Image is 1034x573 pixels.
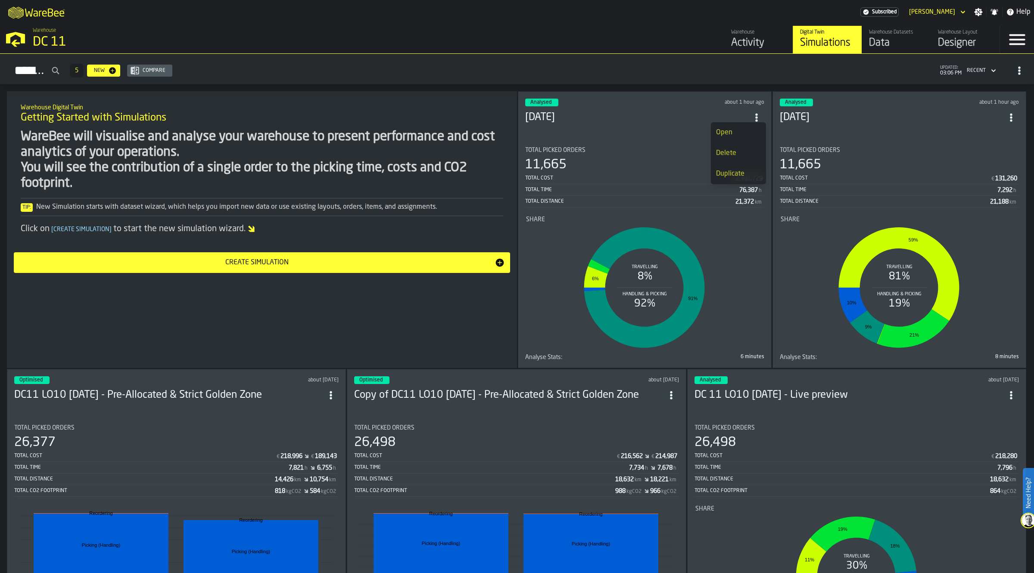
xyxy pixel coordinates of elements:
[716,169,761,179] div: Duplicate
[317,465,332,471] div: Stat Value
[780,354,817,361] span: Analyse Stats:
[735,198,754,205] div: Stat Value
[14,252,510,273] button: button-Create Simulation
[14,476,275,482] div: Total Distance
[354,424,679,431] div: Title
[906,7,967,17] div: DropdownMenuValue-Kim Jonsson
[33,34,265,50] div: DC 11
[359,378,383,383] span: Optimised
[670,477,676,483] span: km
[1013,465,1016,471] span: h
[19,378,43,383] span: Optimised
[333,465,336,471] span: h
[525,354,764,361] div: stat-Analyse Stats:
[277,454,280,460] span: €
[14,376,50,384] div: status-3 2
[716,148,761,158] div: Delete
[1001,489,1016,495] span: kgCO2
[275,476,293,483] div: Stat Value
[195,377,339,383] div: Updated: 8/5/2025, 4:23:13 PM Created: 8/19/2024, 7:56:06 AM
[695,388,1003,402] h3: DC 11 LO10 [DATE] - Live preview
[354,435,396,450] div: 26,498
[525,147,586,154] span: Total Picked Orders
[21,223,503,235] div: Click on to start the new simulation wizard.
[759,188,762,194] span: h
[626,489,642,495] span: kgCO2
[526,216,763,223] div: Title
[535,377,679,383] div: Updated: 8/5/2025, 1:11:41 PM Created: 1/10/2025, 12:20:54 PM
[1003,7,1034,17] label: button-toggle-Help
[695,476,990,482] div: Total Distance
[305,465,308,471] span: h
[329,477,336,483] span: km
[940,70,962,76] span: 03:06 PM
[695,453,990,459] div: Total Cost
[869,29,924,35] div: Warehouse Datasets
[294,477,301,483] span: km
[990,488,1000,495] div: Stat Value
[673,465,676,471] span: h
[780,147,840,154] span: Total Picked Orders
[700,378,721,383] span: Analysed
[997,187,1012,194] div: Stat Value
[780,198,990,204] div: Total Distance
[938,29,993,35] div: Warehouse Layout
[901,354,1019,360] div: 8 minutes
[310,476,328,483] div: Stat Value
[354,465,629,471] div: Total Time
[724,26,793,53] a: link-to-/wh/i/2e91095d-d0fa-471d-87cf-b9f7f81665fc/feed/
[127,65,172,77] button: button-Compare
[793,26,862,53] a: link-to-/wh/i/2e91095d-d0fa-471d-87cf-b9f7f81665fc/simulations
[780,187,997,193] div: Total Time
[525,198,735,204] div: Total Distance
[14,424,339,431] div: Title
[615,476,634,483] div: Stat Value
[1009,477,1016,483] span: km
[780,147,1019,154] div: Title
[525,354,643,361] div: Title
[525,157,567,173] div: 11,665
[525,140,764,361] section: card-SimulationDashboardCard-analyzed
[354,488,615,494] div: Total CO2 Footprint
[354,476,615,482] div: Total Distance
[963,65,998,76] div: DropdownMenuValue-4
[695,424,1019,431] div: Title
[289,465,304,471] div: Stat Value
[321,489,336,495] span: kgCO2
[7,91,517,368] div: ItemListCard-
[90,68,108,74] div: New
[525,147,764,154] div: Title
[800,36,855,50] div: Simulations
[780,147,1019,208] div: stat-Total Picked Orders
[14,488,275,494] div: Total CO2 Footprint
[755,199,762,205] span: km
[695,388,1003,402] div: DC 11 LO10 2024-10-07 - Live preview
[780,354,898,361] div: Title
[657,465,673,471] div: Stat Value
[33,28,56,34] span: Warehouse
[354,453,616,459] div: Total Cost
[621,453,643,460] div: Stat Value
[635,477,642,483] span: km
[860,7,899,17] div: Menu Subscription
[987,8,1002,16] label: button-toggle-Notifications
[695,465,997,471] div: Total Time
[931,26,1000,53] a: link-to-/wh/i/2e91095d-d0fa-471d-87cf-b9f7f81665fc/designer
[940,65,962,70] span: updated:
[518,91,772,368] div: ItemListCard-DashboardItemContainer
[14,424,75,431] span: Total Picked Orders
[781,216,1018,352] div: stat-Share
[780,175,990,181] div: Total Cost
[19,257,495,268] div: Create Simulation
[662,99,764,105] div: Updated: 9/19/2025, 1:58:56 PM Created: 9/19/2025, 8:21:05 AM
[14,424,339,497] div: stat-Total Picked Orders
[21,202,503,212] div: New Simulation starts with dataset wizard, which helps you import new data or use existing layout...
[21,129,503,191] div: WareBee will visualise and analyse your warehouse to present performance and cost analytics of yo...
[139,68,169,74] div: Compare
[862,26,931,53] a: link-to-/wh/i/2e91095d-d0fa-471d-87cf-b9f7f81665fc/data
[1024,469,1033,517] label: Need Help?
[75,68,78,74] span: 5
[731,29,786,35] div: Warehouse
